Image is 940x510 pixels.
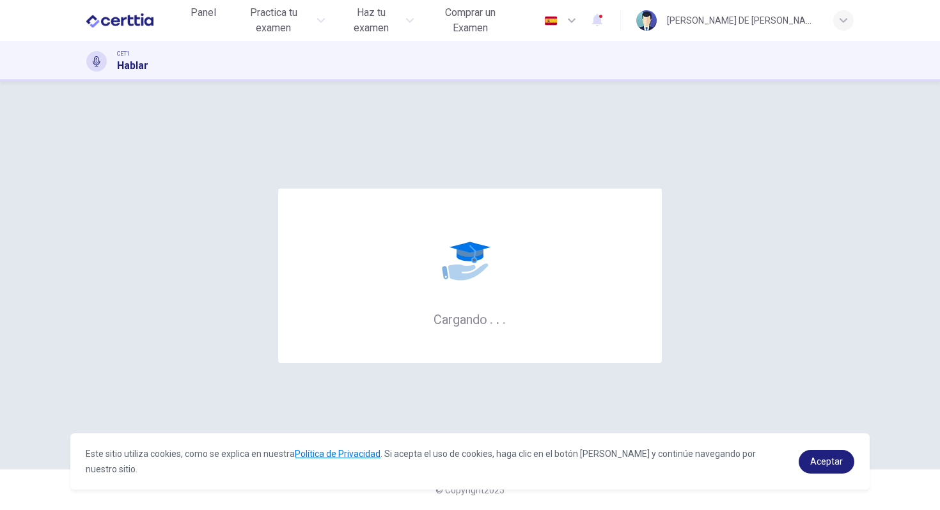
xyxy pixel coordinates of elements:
button: Practica tu examen [229,1,330,40]
span: Haz tu examen [340,5,402,36]
div: [PERSON_NAME] DE [PERSON_NAME] [667,13,818,28]
a: Panel [183,1,224,40]
img: CERTTIA logo [86,8,153,33]
span: Aceptar [810,456,843,467]
span: CET1 [117,49,130,58]
div: cookieconsent [70,433,870,490]
a: dismiss cookie message [799,450,854,474]
span: Comprar un Examen [429,5,512,36]
span: © Copyright 2025 [435,485,505,495]
a: CERTTIA logo [86,8,183,33]
h6: . [502,307,506,328]
span: Practica tu examen [234,5,313,36]
span: Panel [191,5,216,20]
button: Comprar un Examen [424,1,517,40]
h1: Hablar [117,58,148,73]
button: Panel [183,1,224,24]
a: Política de Privacidad [295,449,380,459]
button: Haz tu examen [335,1,419,40]
img: es [543,16,559,26]
h6: . [489,307,494,328]
img: Profile picture [636,10,657,31]
span: Este sitio utiliza cookies, como se explica en nuestra . Si acepta el uso de cookies, haga clic e... [86,449,756,474]
h6: . [496,307,500,328]
h6: Cargando [434,311,506,327]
